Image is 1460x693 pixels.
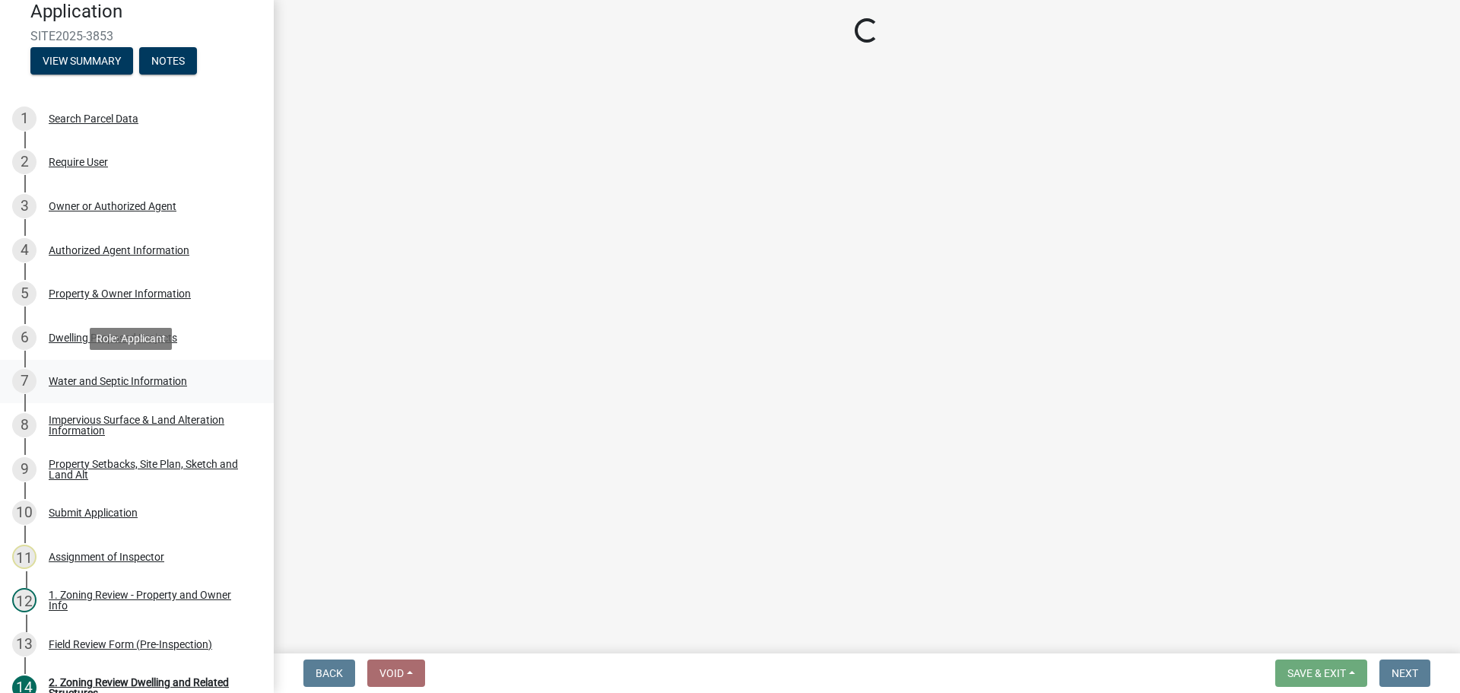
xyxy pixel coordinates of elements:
[12,238,36,262] div: 4
[49,552,164,562] div: Assignment of Inspector
[49,376,187,386] div: Water and Septic Information
[316,667,343,679] span: Back
[1275,660,1367,687] button: Save & Exit
[30,47,133,75] button: View Summary
[139,56,197,68] wm-modal-confirm: Notes
[49,245,189,256] div: Authorized Agent Information
[30,56,133,68] wm-modal-confirm: Summary
[1379,660,1430,687] button: Next
[379,667,404,679] span: Void
[49,415,249,436] div: Impervious Surface & Land Alteration Information
[49,113,138,124] div: Search Parcel Data
[12,326,36,350] div: 6
[12,545,36,569] div: 11
[1392,667,1418,679] span: Next
[90,328,172,350] div: Role: Applicant
[30,29,243,43] span: SITE2025-3853
[12,632,36,656] div: 13
[12,457,36,482] div: 9
[12,106,36,131] div: 1
[49,639,212,650] div: Field Review Form (Pre-Inspection)
[367,660,425,687] button: Void
[49,590,249,611] div: 1. Zoning Review - Property and Owner Info
[12,150,36,174] div: 2
[139,47,197,75] button: Notes
[12,194,36,218] div: 3
[49,507,138,518] div: Submit Application
[12,588,36,612] div: 12
[49,459,249,480] div: Property Setbacks, Site Plan, Sketch and Land Alt
[303,660,355,687] button: Back
[1287,667,1346,679] span: Save & Exit
[12,501,36,525] div: 10
[49,332,177,343] div: Dwelling Proposed Projects
[12,413,36,437] div: 8
[49,288,191,299] div: Property & Owner Information
[12,369,36,393] div: 7
[49,201,176,211] div: Owner or Authorized Agent
[49,157,108,167] div: Require User
[12,281,36,306] div: 5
